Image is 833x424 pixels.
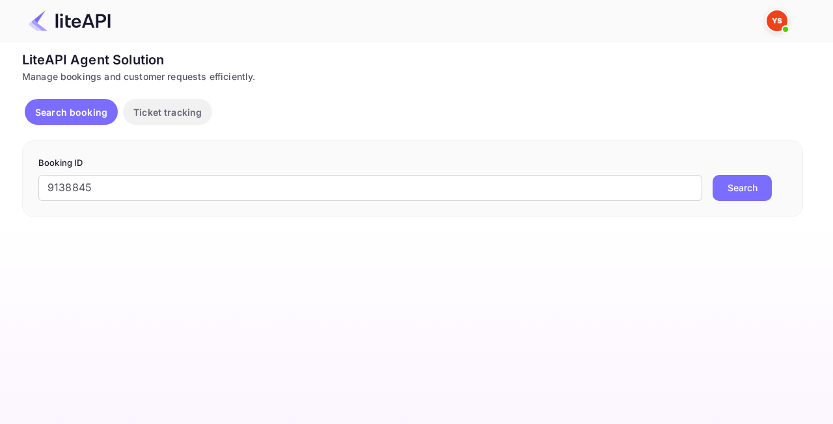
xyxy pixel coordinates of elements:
[29,10,111,31] img: LiteAPI Logo
[133,105,202,119] p: Ticket tracking
[22,50,803,70] div: LiteAPI Agent Solution
[22,70,803,83] div: Manage bookings and customer requests efficiently.
[38,157,787,170] p: Booking ID
[713,175,772,201] button: Search
[35,105,107,119] p: Search booking
[767,10,787,31] img: Yandex Support
[38,175,702,201] input: Enter Booking ID (e.g., 63782194)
